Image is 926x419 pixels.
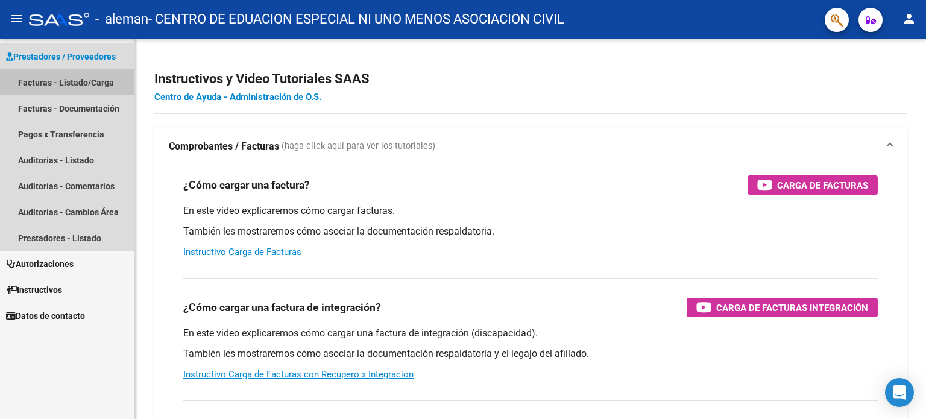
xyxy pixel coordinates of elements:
[183,177,310,194] h3: ¿Cómo cargar una factura?
[777,178,868,193] span: Carga de Facturas
[169,140,279,153] strong: Comprobantes / Facturas
[6,309,85,323] span: Datos de contacto
[183,204,878,218] p: En este video explicaremos cómo cargar facturas.
[154,92,321,102] a: Centro de Ayuda - Administración de O.S.
[183,347,878,361] p: También les mostraremos cómo asociar la documentación respaldatoria y el legajo del afiliado.
[885,378,914,407] div: Open Intercom Messenger
[6,257,74,271] span: Autorizaciones
[6,283,62,297] span: Instructivos
[183,369,414,380] a: Instructivo Carga de Facturas con Recupero x Integración
[183,225,878,238] p: También les mostraremos cómo asociar la documentación respaldatoria.
[282,140,435,153] span: (haga click aquí para ver los tutoriales)
[748,175,878,195] button: Carga de Facturas
[183,299,381,316] h3: ¿Cómo cargar una factura de integración?
[148,6,564,33] span: - CENTRO DE EDUACION ESPECIAL NI UNO MENOS ASOCIACION CIVIL
[154,127,907,166] mat-expansion-panel-header: Comprobantes / Facturas (haga click aquí para ver los tutoriales)
[95,6,148,33] span: - aleman
[154,68,907,90] h2: Instructivos y Video Tutoriales SAAS
[902,11,916,26] mat-icon: person
[716,300,868,315] span: Carga de Facturas Integración
[6,50,116,63] span: Prestadores / Proveedores
[183,327,878,340] p: En este video explicaremos cómo cargar una factura de integración (discapacidad).
[10,11,24,26] mat-icon: menu
[687,298,878,317] button: Carga de Facturas Integración
[183,247,301,257] a: Instructivo Carga de Facturas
